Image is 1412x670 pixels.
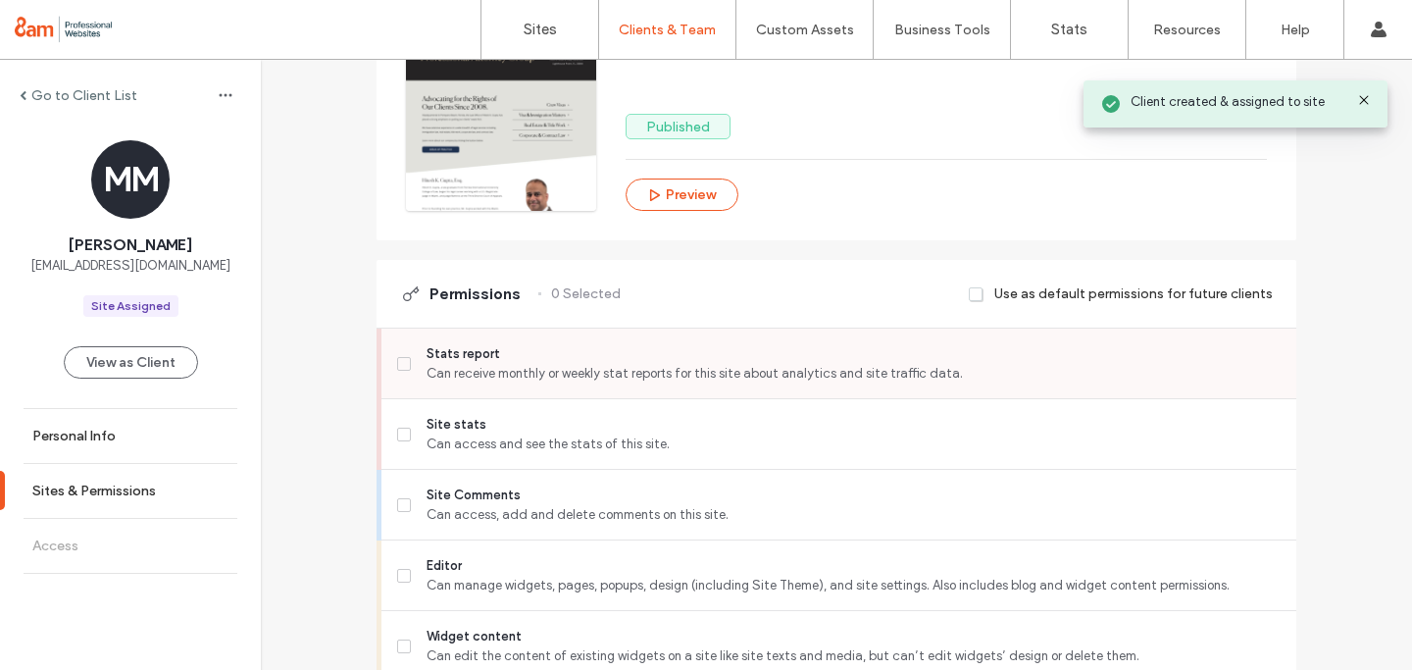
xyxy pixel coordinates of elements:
label: Go to Client List [31,87,137,104]
span: Editor [427,556,1281,576]
button: View as Client [64,346,198,379]
span: Can edit the content of existing widgets on a site like site texts and media, but can’t edit widg... [427,646,1281,666]
span: [PERSON_NAME] [69,234,192,256]
span: Can receive monthly or weekly stat reports for this site about analytics and site traffic data. [427,364,1281,384]
span: Can access and see the stats of this site. [427,435,1281,454]
button: Preview [626,179,738,211]
span: Widget content [427,627,1281,646]
span: Permissions [429,283,521,305]
label: Business Tools [894,22,990,38]
span: Can access, add and delete comments on this site. [427,505,1281,525]
label: Resources [1153,22,1221,38]
label: Use as default permissions for future clients [994,276,1273,312]
label: Clients & Team [619,22,716,38]
span: [EMAIL_ADDRESS][DOMAIN_NAME] [30,256,230,276]
span: Help [45,14,85,31]
label: Access [32,538,78,554]
span: Can manage widgets, pages, popups, design (including Site Theme), and site settings. Also include... [427,576,1281,595]
span: Site stats [427,415,1281,435]
label: Sites [524,21,557,38]
label: Sites & Permissions [32,483,156,499]
label: Stats [1051,21,1087,38]
label: Published [626,114,731,139]
span: Stats report [427,344,1281,364]
span: Client created & assigned to site [1131,92,1325,112]
label: Personal Info [32,428,116,444]
div: Site Assigned [91,297,171,315]
div: MM [91,140,170,219]
label: Help [1281,22,1310,38]
label: Custom Assets [756,22,854,38]
label: 0 Selected [551,276,621,312]
span: Site Comments [427,486,1281,505]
